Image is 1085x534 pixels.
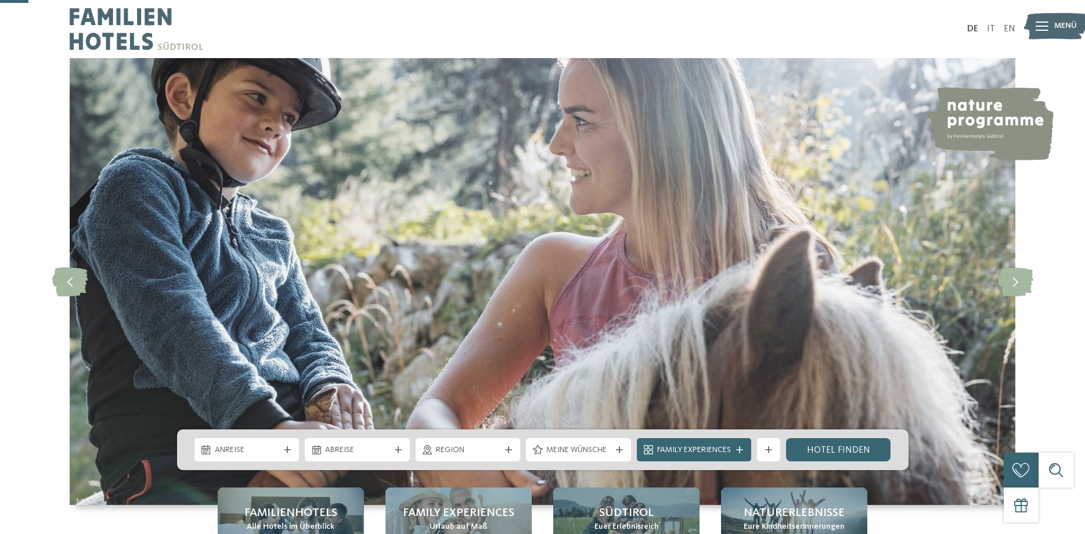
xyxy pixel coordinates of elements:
span: Eure Kindheitserinnerungen [744,521,845,533]
span: Urlaub auf Maß [430,521,487,533]
a: IT [987,24,995,34]
a: DE [967,24,978,34]
span: Familienhotels [244,505,337,521]
span: Meine Wünsche [546,445,611,456]
span: Euer Erlebnisreich [594,521,659,533]
span: Abreise [325,445,390,456]
span: Region [436,445,500,456]
span: Naturerlebnisse [744,505,845,521]
img: nature programme by Familienhotels Südtirol [926,87,1054,160]
span: Alle Hotels im Überblick [247,521,334,533]
a: Hotel finden [786,438,891,461]
span: Family Experiences [657,445,731,456]
a: EN [1004,24,1015,34]
span: Family Experiences [403,505,514,521]
img: Familienhotels Südtirol: The happy family places [70,58,1015,505]
span: Menü [1054,20,1077,32]
span: Südtirol [599,505,654,521]
span: Anreise [215,445,279,456]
